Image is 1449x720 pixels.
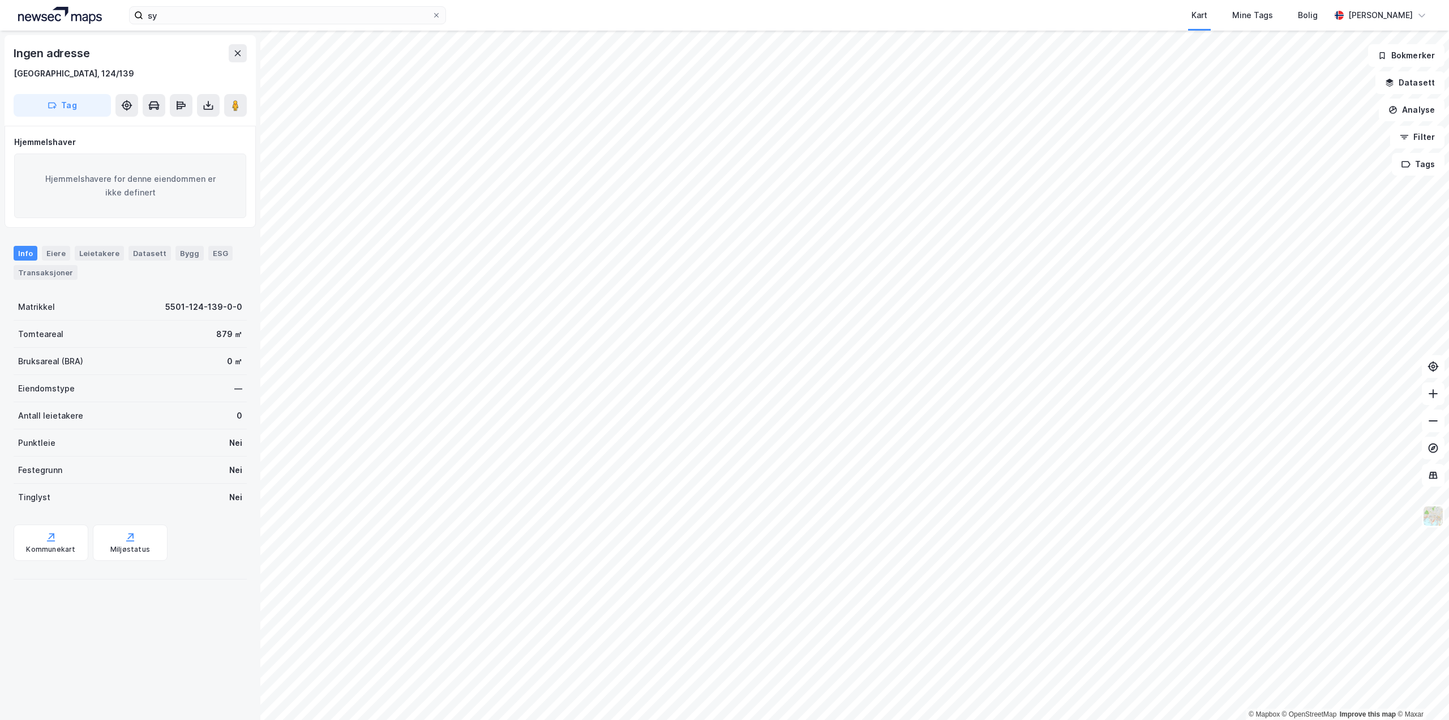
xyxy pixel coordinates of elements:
[14,94,111,117] button: Tag
[42,246,70,261] div: Eiere
[229,463,242,477] div: Nei
[1249,710,1280,718] a: Mapbox
[18,327,63,341] div: Tomteareal
[237,409,242,423] div: 0
[1375,71,1444,94] button: Datasett
[18,409,83,423] div: Antall leietakere
[26,545,75,554] div: Kommunekart
[14,44,92,62] div: Ingen adresse
[14,135,246,149] div: Hjemmelshaver
[18,436,55,450] div: Punktleie
[18,491,50,504] div: Tinglyst
[18,7,102,24] img: logo.a4113a55bc3d86da70a041830d287a7e.svg
[143,7,432,24] input: Søk på adresse, matrikkel, gårdeiere, leietakere eller personer
[1340,710,1396,718] a: Improve this map
[175,246,204,261] div: Bygg
[18,300,55,314] div: Matrikkel
[208,246,233,261] div: ESG
[75,246,124,261] div: Leietakere
[14,154,246,218] div: Hjemmelshavere for denne eiendommen er ikke definert
[14,67,134,80] div: [GEOGRAPHIC_DATA], 124/139
[1379,99,1444,121] button: Analyse
[1298,8,1318,22] div: Bolig
[1422,505,1444,527] img: Z
[234,382,242,395] div: —
[128,246,171,261] div: Datasett
[1390,126,1444,148] button: Filter
[165,300,242,314] div: 5501-124-139-0-0
[1348,8,1413,22] div: [PERSON_NAME]
[229,491,242,504] div: Nei
[18,355,83,368] div: Bruksareal (BRA)
[14,265,78,280] div: Transaksjoner
[1368,44,1444,67] button: Bokmerker
[1392,666,1449,720] iframe: Chat Widget
[1392,666,1449,720] div: Kontrollprogram for chat
[227,355,242,368] div: 0 ㎡
[18,463,62,477] div: Festegrunn
[1232,8,1273,22] div: Mine Tags
[18,382,75,395] div: Eiendomstype
[1191,8,1207,22] div: Kart
[229,436,242,450] div: Nei
[110,545,150,554] div: Miljøstatus
[1392,153,1444,176] button: Tags
[216,327,242,341] div: 879 ㎡
[14,246,37,261] div: Info
[1282,710,1337,718] a: OpenStreetMap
